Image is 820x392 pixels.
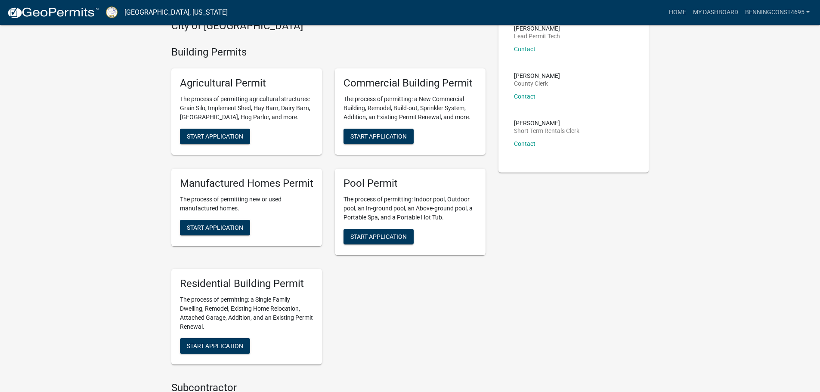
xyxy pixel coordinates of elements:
[124,5,228,20] a: [GEOGRAPHIC_DATA], [US_STATE]
[343,195,477,222] p: The process of permitting: Indoor pool, Outdoor pool, an In-ground pool, an Above-ground pool, a ...
[180,77,313,90] h5: Agricultural Permit
[343,129,414,144] button: Start Application
[180,95,313,122] p: The process of permitting agricultural structures: Grain Silo, Implement Shed, Hay Barn, Dairy Ba...
[514,128,579,134] p: Short Term Rentals Clerk
[180,129,250,144] button: Start Application
[187,342,243,349] span: Start Application
[343,95,477,122] p: The process of permitting: a New Commercial Building, Remodel, Build-out, Sprinkler System, Addit...
[187,224,243,231] span: Start Application
[343,229,414,244] button: Start Application
[514,73,560,79] p: [PERSON_NAME]
[514,140,535,147] a: Contact
[514,33,560,39] p: Lead Permit Tech
[180,338,250,354] button: Start Application
[742,4,813,21] a: BenningConst4695
[180,177,313,190] h5: Manufactured Homes Permit
[514,80,560,86] p: County Clerk
[350,133,407,140] span: Start Application
[690,4,742,21] a: My Dashboard
[343,77,477,90] h5: Commercial Building Permit
[514,120,579,126] p: [PERSON_NAME]
[180,195,313,213] p: The process of permitting new or used manufactured homes.
[180,278,313,290] h5: Residential Building Permit
[514,93,535,100] a: Contact
[180,220,250,235] button: Start Application
[187,133,243,140] span: Start Application
[514,25,560,31] p: [PERSON_NAME]
[171,46,486,59] h4: Building Permits
[350,233,407,240] span: Start Application
[106,6,118,18] img: Putnam County, Georgia
[343,177,477,190] h5: Pool Permit
[514,46,535,52] a: Contact
[171,20,486,32] h4: City of [GEOGRAPHIC_DATA]
[665,4,690,21] a: Home
[180,295,313,331] p: The process of permitting: a Single Family Dwelling, Remodel, Existing Home Relocation, Attached ...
